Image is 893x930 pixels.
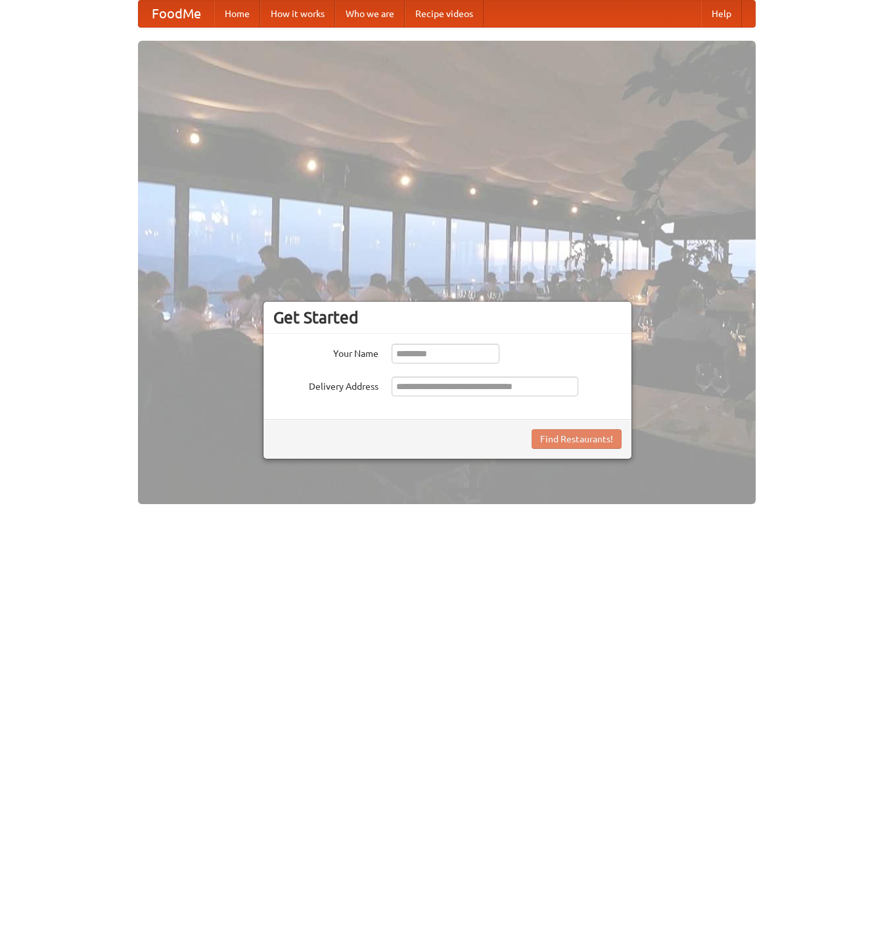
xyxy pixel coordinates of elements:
[273,377,378,393] label: Delivery Address
[139,1,214,27] a: FoodMe
[273,308,622,327] h3: Get Started
[701,1,742,27] a: Help
[335,1,405,27] a: Who we are
[273,344,378,360] label: Your Name
[532,429,622,449] button: Find Restaurants!
[260,1,335,27] a: How it works
[405,1,484,27] a: Recipe videos
[214,1,260,27] a: Home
